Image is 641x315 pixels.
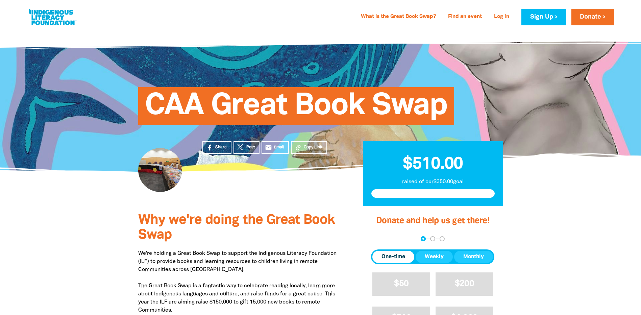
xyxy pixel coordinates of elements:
[440,236,445,241] button: Navigate to step 3 of 3 to enter your payment details
[246,144,255,150] span: Post
[304,144,322,150] span: Copy Link
[421,236,426,241] button: Navigate to step 1 of 3 to enter your donation amount
[265,144,272,151] i: email
[403,156,463,172] span: $510.00
[444,11,486,22] a: Find an event
[372,251,414,263] button: One-time
[138,214,335,241] span: Why we're doing the Great Book Swap
[145,92,447,125] span: CAA Great Book Swap
[455,280,474,288] span: $200
[372,272,430,296] button: $50
[357,11,440,22] a: What is the Great Book Swap?
[371,249,494,264] div: Donation frequency
[416,251,453,263] button: Weekly
[291,141,327,154] button: Copy Link
[571,9,614,25] a: Donate
[215,144,227,150] span: Share
[262,141,289,154] a: emailEmail
[454,251,493,263] button: Monthly
[425,253,444,261] span: Weekly
[490,11,513,22] a: Log In
[381,253,405,261] span: One-time
[436,272,493,296] button: $200
[371,178,495,186] p: raised of our $350.00 goal
[521,9,566,25] a: Sign Up
[394,280,409,288] span: $50
[463,253,484,261] span: Monthly
[202,141,231,154] a: Share
[274,144,284,150] span: Email
[233,141,260,154] a: Post
[376,217,490,225] span: Donate and help us get there!
[430,236,435,241] button: Navigate to step 2 of 3 to enter your details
